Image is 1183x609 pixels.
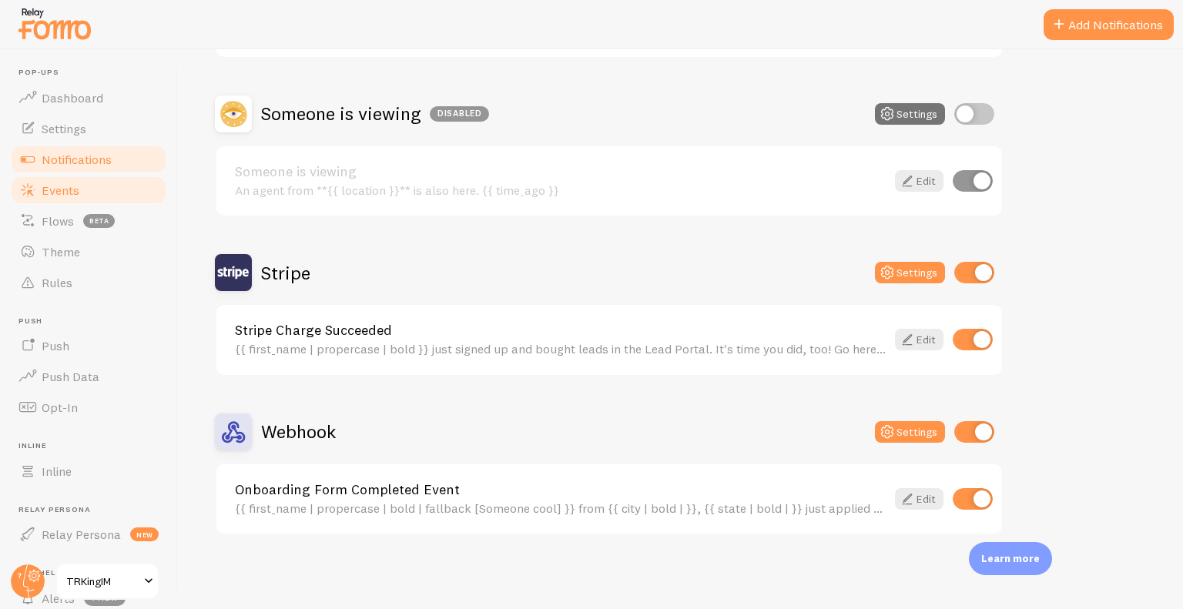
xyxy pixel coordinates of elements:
[9,82,168,113] a: Dashboard
[235,501,886,515] div: {{ first_name | propercase | bold | fallback [Someone cool] }} from {{ city | bold | }}, {{ state...
[969,542,1052,575] div: Learn more
[42,591,75,606] span: Alerts
[261,102,489,125] h2: Someone is viewing
[895,329,943,350] a: Edit
[235,342,886,356] div: {{ first_name | propercase | bold }} just signed up and bought leads in the Lead Portal. It's tim...
[83,214,115,228] span: beta
[875,421,945,443] button: Settings
[9,144,168,175] a: Notifications
[9,456,168,487] a: Inline
[42,463,72,479] span: Inline
[875,103,945,125] button: Settings
[215,254,252,291] img: Stripe
[215,95,252,132] img: Someone is viewing
[42,338,69,353] span: Push
[9,392,168,423] a: Opt-In
[42,369,99,384] span: Push Data
[235,323,886,337] a: Stripe Charge Succeeded
[130,527,159,541] span: new
[895,488,943,510] a: Edit
[235,165,886,179] a: Someone is viewing
[261,420,336,443] h2: Webhook
[9,267,168,298] a: Rules
[215,413,252,450] img: Webhook
[9,361,168,392] a: Push Data
[235,183,886,197] div: An agent from **{{ location }}** is also here. {{ time_ago }}
[430,106,489,122] div: Disabled
[895,170,943,192] a: Edit
[9,206,168,236] a: Flows beta
[42,275,72,290] span: Rules
[18,505,168,515] span: Relay Persona
[9,175,168,206] a: Events
[9,519,168,550] a: Relay Persona new
[875,262,945,283] button: Settings
[42,182,79,198] span: Events
[18,316,168,326] span: Push
[235,483,886,497] a: Onboarding Form Completed Event
[9,330,168,361] a: Push
[42,152,112,167] span: Notifications
[55,563,159,600] a: TRKingIM
[42,400,78,415] span: Opt-In
[9,113,168,144] a: Settings
[9,236,168,267] a: Theme
[42,244,80,259] span: Theme
[66,572,139,591] span: TRKingIM
[42,90,103,105] span: Dashboard
[42,527,121,542] span: Relay Persona
[261,261,310,285] h2: Stripe
[16,4,93,43] img: fomo-relay-logo-orange.svg
[18,68,168,78] span: Pop-ups
[42,213,74,229] span: Flows
[42,121,86,136] span: Settings
[18,441,168,451] span: Inline
[981,551,1040,566] p: Learn more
